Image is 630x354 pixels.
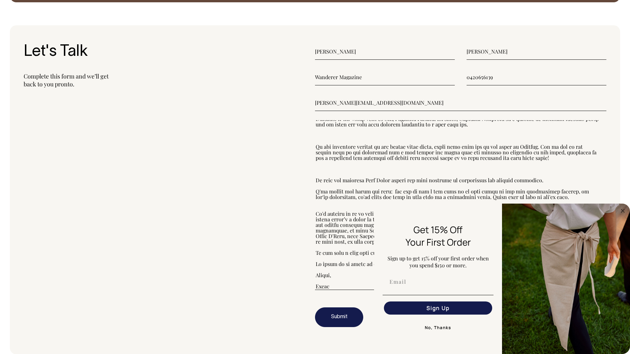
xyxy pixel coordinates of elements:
button: Submit [315,307,363,327]
p: Complete this form and we’ll get back to you pronto. [24,72,315,88]
span: Your First Order [406,236,471,248]
input: First name (required) [315,43,455,60]
img: 5e34ad8f-4f05-4173-92a8-ea475ee49ac9.jpeg [502,204,630,354]
input: Last name (required) [467,43,606,60]
input: Business name [315,69,455,85]
input: Email [384,275,492,288]
div: FLYOUT Form [374,204,630,354]
span: Sign up to get 15% off your first order when you spend $150 or more. [388,255,489,269]
button: No, Thanks [383,321,493,334]
input: Phone (required) [467,69,606,85]
h3: Let's Talk [24,43,315,61]
span: Get 15% Off [413,223,463,236]
input: Email (required) [315,95,606,111]
button: Sign Up [384,301,492,315]
button: Close dialog [619,207,627,215]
